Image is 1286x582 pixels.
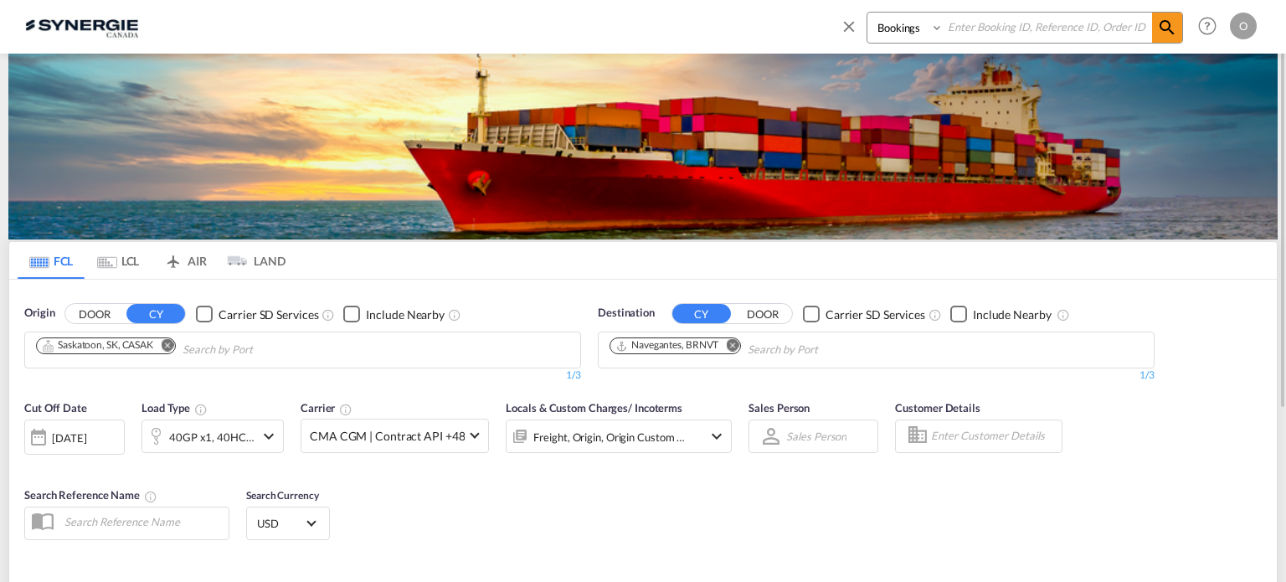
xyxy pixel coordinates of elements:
[24,488,157,502] span: Search Reference Name
[25,8,138,45] img: 1f56c880d42311ef80fc7dca854c8e59.png
[141,401,208,415] span: Load Type
[8,54,1278,239] img: LCL+%26+FCL+BACKGROUND.png
[1057,308,1070,322] md-icon: Unchecked: Ignores neighbouring ports when fetching rates.Checked : Includes neighbouring ports w...
[607,332,913,363] md-chips-wrap: Chips container. Use arrow keys to select chips.
[615,338,722,353] div: Press delete to remove this chip.
[343,305,445,322] md-checkbox: Checkbox No Ink
[24,401,87,415] span: Cut Off Date
[840,12,867,52] span: icon-close
[973,306,1052,323] div: Include Nearby
[56,509,229,534] input: Search Reference Name
[748,337,907,363] input: Chips input.
[803,305,925,322] md-checkbox: Checkbox No Ink
[784,424,848,448] md-select: Sales Person
[598,368,1155,383] div: 1/3
[733,305,792,324] button: DOOR
[1152,13,1182,43] span: icon-magnify
[126,304,185,323] button: CY
[163,251,183,264] md-icon: icon-airplane
[448,308,461,322] md-icon: Unchecked: Ignores neighbouring ports when fetching rates.Checked : Includes neighbouring ports w...
[1230,13,1257,39] div: O
[615,338,718,353] div: Navegantes, BRNVT
[1157,18,1177,38] md-icon: icon-magnify
[366,306,445,323] div: Include Nearby
[219,306,318,323] div: Carrier SD Services
[672,304,731,323] button: CY
[895,401,980,415] span: Customer Details
[707,426,727,446] md-icon: icon-chevron-down
[715,338,740,355] button: Remove
[196,305,318,322] md-checkbox: Checkbox No Ink
[840,17,858,35] md-icon: icon-close
[826,306,925,323] div: Carrier SD Services
[339,403,352,416] md-icon: The selected Trucker/Carrierwill be displayed in the rate results If the rates are from another f...
[141,420,284,453] div: 40GP x1 40HC x1icon-chevron-down
[928,308,942,322] md-icon: Unchecked: Search for CY (Container Yard) services for all selected carriers.Checked : Search for...
[748,401,810,415] span: Sales Person
[259,426,279,446] md-icon: icon-chevron-down
[506,420,732,453] div: Freight Origin Origin Custom Destination Destination Custom Factory Stuffingicon-chevron-down
[144,490,157,503] md-icon: Your search will be saved by the below given name
[219,242,285,279] md-tab-item: LAND
[506,401,682,415] span: Locals & Custom Charges
[42,338,157,353] div: Press delete to remove this chip.
[533,425,686,449] div: Freight Origin Origin Custom Destination Destination Custom Factory Stuffing
[85,242,152,279] md-tab-item: LCL
[321,308,335,322] md-icon: Unchecked: Search for CY (Container Yard) services for all selected carriers.Checked : Search for...
[194,403,208,416] md-icon: icon-information-outline
[24,305,54,322] span: Origin
[183,337,342,363] input: Chips input.
[18,242,285,279] md-pagination-wrapper: Use the left and right arrow keys to navigate between tabs
[1193,12,1230,42] div: Help
[301,401,352,415] span: Carrier
[1193,12,1222,40] span: Help
[628,401,682,415] span: / Incoterms
[255,511,321,535] md-select: Select Currency: $ USDUnited States Dollar
[24,368,581,383] div: 1/3
[52,430,86,446] div: [DATE]
[150,338,175,355] button: Remove
[24,452,37,475] md-datepicker: Select
[950,305,1052,322] md-checkbox: Checkbox No Ink
[246,489,319,502] span: Search Currency
[257,516,304,531] span: USD
[42,338,153,353] div: Saskatoon, SK, CASAK
[65,305,124,324] button: DOOR
[152,242,219,279] md-tab-item: AIR
[18,242,85,279] md-tab-item: FCL
[33,332,348,363] md-chips-wrap: Chips container. Use arrow keys to select chips.
[944,13,1152,42] input: Enter Booking ID, Reference ID, Order ID
[931,424,1057,449] input: Enter Customer Details
[24,420,125,455] div: [DATE]
[598,305,655,322] span: Destination
[310,428,465,445] span: CMA CGM | Contract API +48
[169,425,255,449] div: 40GP x1 40HC x1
